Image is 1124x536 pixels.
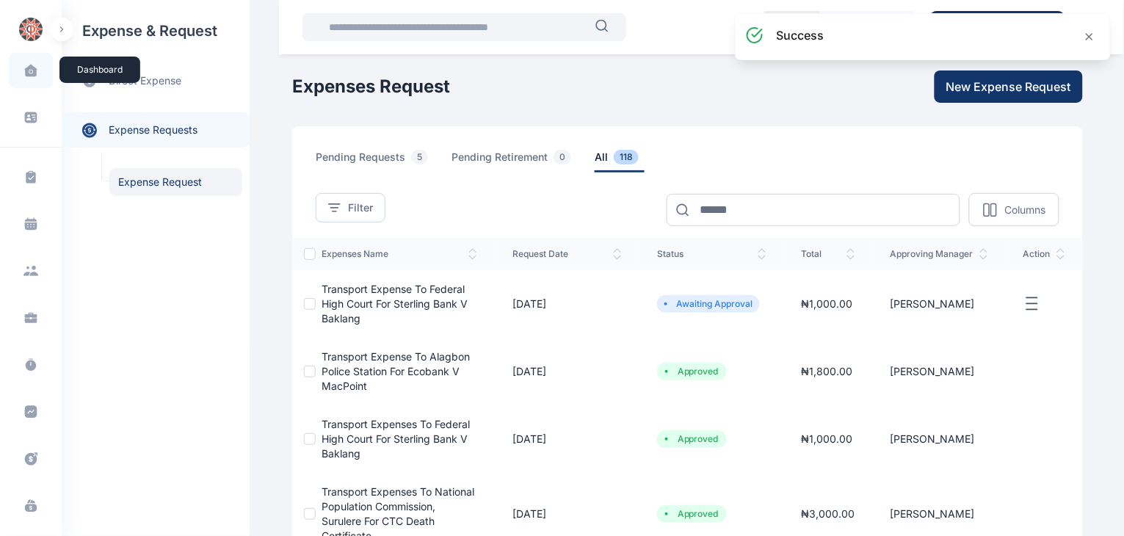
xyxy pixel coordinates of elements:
span: total [802,248,855,260]
button: Columns [969,193,1059,226]
a: pending retirement0 [452,150,595,173]
span: New Expense Request [946,78,1071,95]
span: ₦ 1,000.00 [802,432,853,445]
a: Transport expense to Federal High Court for Sterling Bank v Baklang [322,283,468,325]
span: approving manager [891,248,988,260]
a: pending requests5 [316,150,452,173]
span: 0 [554,150,571,164]
h1: Expenses Request [292,75,450,98]
span: ₦ 1,800.00 [802,365,853,377]
td: [DATE] [495,405,639,473]
h3: success [777,26,824,44]
span: 118 [614,150,639,164]
a: Transport expenses to Federal High Court for Sterling Bank v Baklang [322,418,470,460]
span: 5 [411,150,428,164]
span: direct expense [109,73,181,89]
a: direct expense [62,62,250,101]
span: Filter [348,200,373,215]
span: pending requests [316,150,434,173]
td: [PERSON_NAME] [873,405,1006,473]
li: Awaiting Approval [663,298,754,310]
button: Filter [316,193,385,222]
a: Transport expense to Alagbon Police Station for Ecobank v MacPoint [322,350,470,392]
span: ₦ 3,000.00 [802,507,855,520]
span: pending retirement [452,150,577,173]
a: all118 [595,150,662,173]
span: expenses Name [322,248,477,260]
td: [PERSON_NAME] [873,338,1006,405]
span: status [657,248,766,260]
td: [DATE] [495,338,639,405]
li: Approved [663,366,721,377]
span: request date [512,248,622,260]
div: expense requests [62,101,250,148]
span: action [1023,248,1065,260]
td: [DATE] [495,270,639,338]
button: New Expense Request [935,70,1083,103]
td: [PERSON_NAME] [873,270,1006,338]
li: Approved [663,508,721,520]
a: Expense Request [109,168,242,196]
span: all [595,150,645,173]
a: expense requests [62,112,250,148]
span: ₦ 1,000.00 [802,297,853,310]
li: Approved [663,433,721,445]
p: Columns [1004,203,1045,217]
a: dashboard [9,53,53,88]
